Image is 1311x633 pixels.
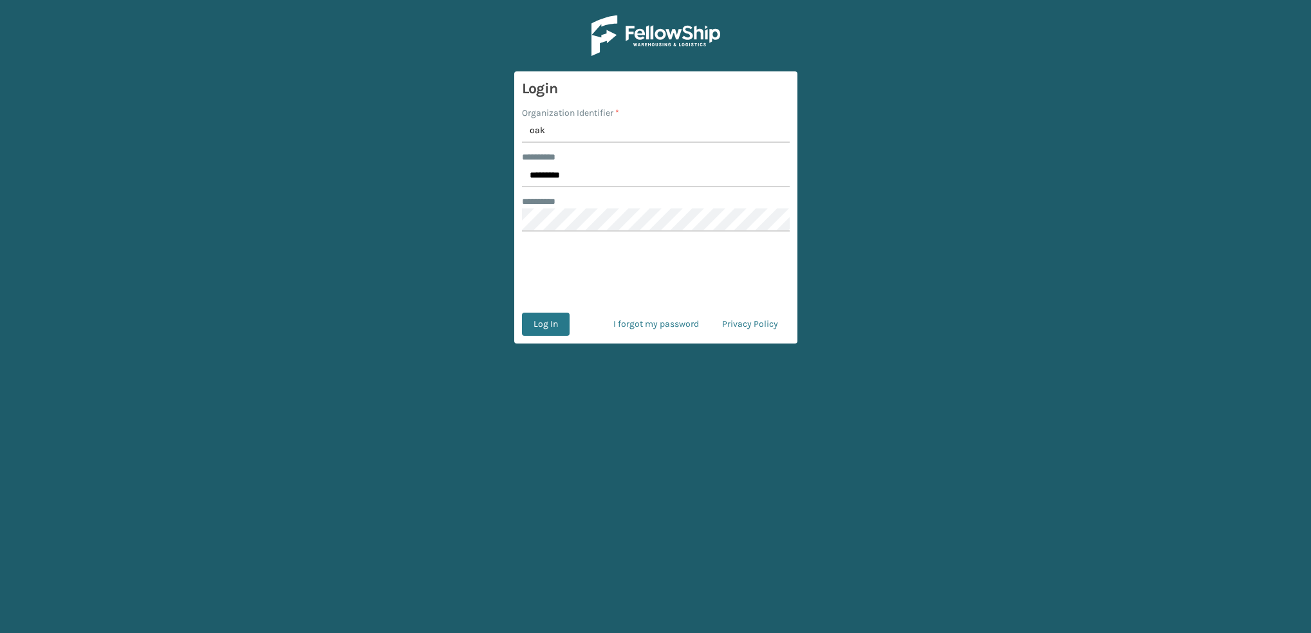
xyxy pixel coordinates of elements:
[558,247,754,297] iframe: reCAPTCHA
[522,106,619,120] label: Organization Identifier
[602,313,711,336] a: I forgot my password
[522,79,790,98] h3: Login
[591,15,720,56] img: Logo
[711,313,790,336] a: Privacy Policy
[522,313,570,336] button: Log In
